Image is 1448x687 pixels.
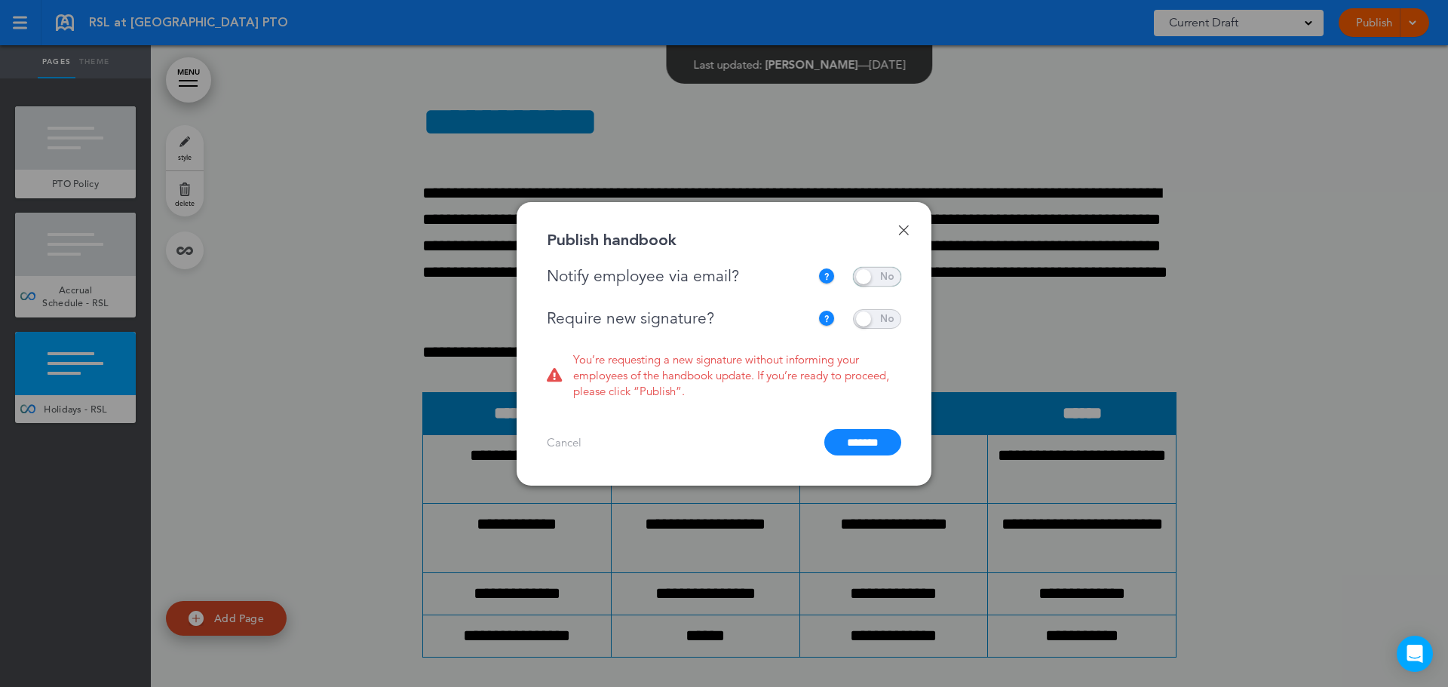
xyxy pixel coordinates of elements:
div: Open Intercom Messenger [1397,636,1433,672]
a: Cancel [547,435,581,449]
span: You’re requesting a new signature without informing your employees of the handbook update. If you... [573,351,901,399]
div: Notify employee via email? [547,267,818,286]
img: tooltip_icon.svg [818,268,836,286]
div: Publish handbook [547,232,676,248]
div: Require new signature? [547,309,810,328]
img: tooltip_icon.svg [818,310,836,328]
a: Done [898,225,909,235]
